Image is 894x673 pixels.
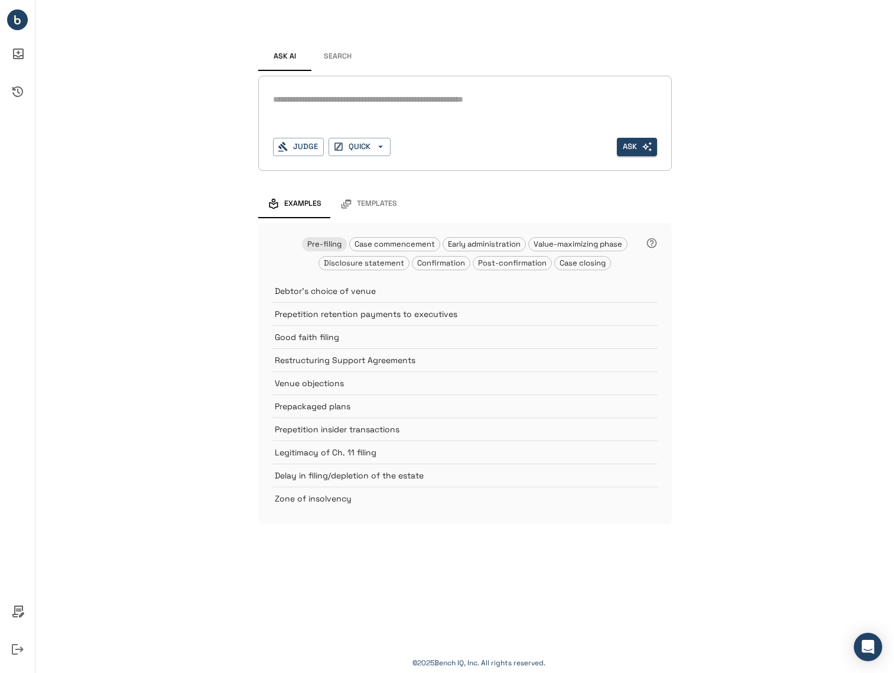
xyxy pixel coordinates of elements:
p: Prepetition retention payments to executives [275,308,628,320]
p: Debtor's choice of venue [275,285,628,297]
span: Enter search text [617,138,657,156]
div: Pre-filing [302,237,347,251]
div: Legitimacy of Ch. 11 filing [272,441,658,464]
div: Confirmation [412,256,470,270]
div: Value-maximizing phase [528,237,628,251]
span: Ask AI [274,52,296,62]
button: Search [311,43,365,71]
span: Case commencement [350,239,440,249]
span: Examples [284,199,321,209]
div: Open Intercom Messenger [854,633,882,661]
span: Case closing [555,258,610,268]
p: Legitimacy of Ch. 11 filing [275,446,628,458]
p: Venue objections [275,377,628,389]
button: QUICK [329,138,391,156]
div: Prepetition insider transactions [272,418,658,441]
button: Judge [273,138,324,156]
div: Zone of insolvency [272,487,658,510]
span: Value-maximizing phase [529,239,627,249]
p: Zone of insolvency [275,493,628,504]
p: Good faith filing [275,331,628,343]
p: Delay in filing/depletion of the estate [275,470,628,481]
div: Prepackaged plans [272,394,658,418]
div: Case commencement [349,237,440,251]
span: Pre-filing [303,239,346,249]
div: Venue objections [272,371,658,394]
span: Confirmation [412,258,470,268]
p: Prepackaged plans [275,400,628,412]
p: Prepetition insider transactions [275,423,628,435]
p: Restructuring Support Agreements [275,354,628,366]
div: Delay in filing/depletion of the estate [272,464,658,487]
span: Templates [357,199,397,209]
div: Restructuring Support Agreements [272,348,658,371]
div: Post-confirmation [473,256,552,270]
div: Disclosure statement [318,256,409,270]
div: Case closing [554,256,611,270]
span: Post-confirmation [473,258,551,268]
span: Early administration [443,239,525,249]
button: Ask [617,138,657,156]
div: Early administration [443,237,526,251]
span: Disclosure statement [319,258,409,268]
div: Good faith filing [272,325,658,348]
div: Debtor's choice of venue [272,280,658,302]
div: examples and templates tabs [258,190,672,218]
div: Prepetition retention payments to executives [272,302,658,325]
